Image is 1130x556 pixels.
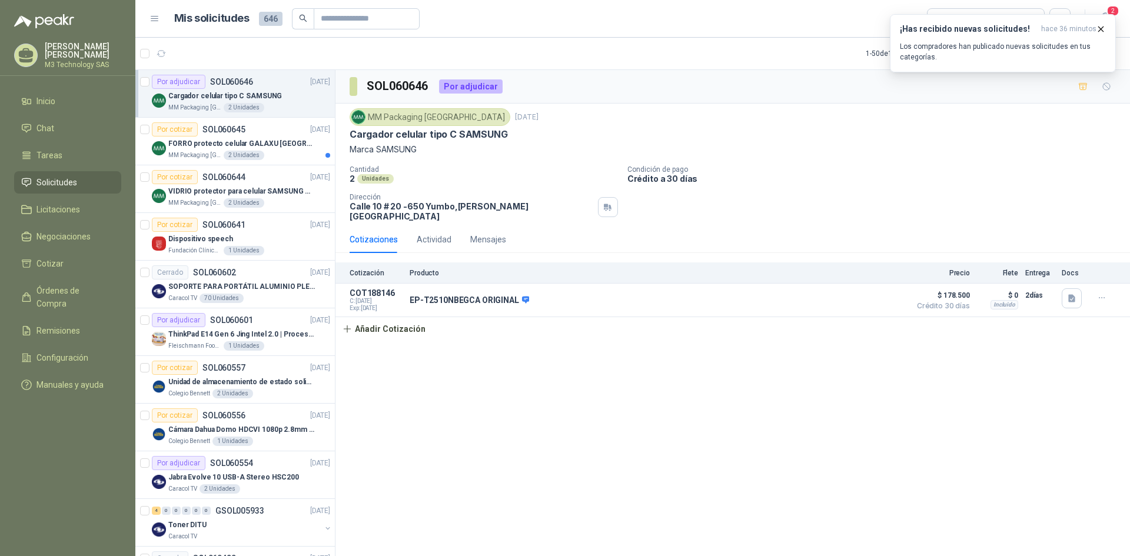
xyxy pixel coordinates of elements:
p: Unidad de almacenamiento de estado solido Marca SK hynix [DATE] NVMe 256GB HFM256GDJTNG-8310A M.2... [168,377,315,388]
a: Por adjudicarSOL060646[DATE] Company LogoCargador celular tipo C SAMSUNGMM Packaging [GEOGRAPHIC_... [135,70,335,118]
span: Órdenes de Compra [36,284,110,310]
div: 1 Unidades [224,341,264,351]
p: Entrega [1025,269,1055,277]
p: ThinkPad E14 Gen 6 Jing Intel 2.0 | Procesador Intel Core Ultra 5 125U ( 12 [168,329,315,340]
p: Docs [1062,269,1085,277]
p: Cargador celular tipo C SAMSUNG [168,91,282,102]
p: Dirección [350,193,593,201]
a: Solicitudes [14,171,121,194]
div: 0 [202,507,211,515]
div: Unidades [357,174,394,184]
div: Por cotizar [152,218,198,232]
p: EP-T2510NBEGCA ORIGINAL [410,295,529,306]
p: [DATE] [310,267,330,278]
a: Remisiones [14,319,121,342]
span: Crédito 30 días [911,302,970,309]
p: Fleischmann Foods S.A. [168,341,221,351]
a: Licitaciones [14,198,121,221]
div: MM Packaging [GEOGRAPHIC_DATA] [350,108,510,126]
p: Colegio Bennett [168,437,210,446]
p: Caracol TV [168,294,197,303]
p: Caracol TV [168,532,197,541]
p: MM Packaging [GEOGRAPHIC_DATA] [168,198,221,208]
p: [DATE] [310,124,330,135]
span: Chat [36,122,54,135]
span: Tareas [36,149,62,162]
div: 0 [172,507,181,515]
div: 70 Unidades [200,294,244,303]
p: Calle 10 # 20 -650 Yumbo , [PERSON_NAME][GEOGRAPHIC_DATA] [350,201,593,221]
p: SOL060557 [202,364,245,372]
p: SOL060602 [193,268,236,277]
div: 0 [182,507,191,515]
span: Solicitudes [36,176,77,189]
p: SOL060646 [210,78,253,86]
p: MM Packaging [GEOGRAPHIC_DATA] [168,151,221,160]
a: Cotizar [14,252,121,275]
img: Company Logo [152,94,166,108]
p: MM Packaging [GEOGRAPHIC_DATA] [168,103,221,112]
span: Inicio [36,95,55,108]
div: 1 Unidades [224,246,264,255]
span: C: [DATE] [350,298,403,305]
p: [DATE] [310,362,330,374]
p: SOL060601 [210,316,253,324]
div: 2 Unidades [224,151,264,160]
span: Negociaciones [36,230,91,243]
p: Marca SAMSUNG [350,143,1116,156]
div: Todas [935,12,959,25]
a: Tareas [14,144,121,167]
div: Incluido [991,300,1018,309]
p: GSOL005933 [215,507,264,515]
div: 2 Unidades [224,198,264,208]
p: SOL060554 [210,459,253,467]
p: Dispositivo speech [168,234,233,245]
h1: Mis solicitudes [174,10,250,27]
a: Chat [14,117,121,139]
h3: ¡Has recibido nuevas solicitudes! [900,24,1036,34]
p: VIDRIO protector para celular SAMSUNG GALAXI A16 5G [168,186,315,197]
p: [DATE] [310,410,330,421]
button: Añadir Cotización [335,317,432,341]
p: [DATE] [310,315,330,326]
span: Licitaciones [36,203,80,216]
div: 2 Unidades [224,103,264,112]
p: 2 días [1025,288,1055,302]
img: Logo peakr [14,14,74,28]
div: Por cotizar [152,170,198,184]
p: [DATE] [310,172,330,183]
p: Cámara Dahua Domo HDCVI 1080p 2.8mm IP67 Led IR 30m mts nocturnos [168,424,315,435]
a: Negociaciones [14,225,121,248]
div: Por cotizar [152,361,198,375]
p: Caracol TV [168,484,197,494]
span: Remisiones [36,324,80,337]
p: 2 [350,174,355,184]
div: 0 [162,507,171,515]
div: 2 Unidades [200,484,240,494]
div: Por cotizar [152,122,198,136]
p: Producto [410,269,904,277]
p: M3 Technology SAS [45,61,121,68]
p: Flete [977,269,1018,277]
div: Por adjudicar [152,456,205,470]
div: 0 [192,507,201,515]
div: 4 [152,507,161,515]
p: Fundación Clínica Shaio [168,246,221,255]
span: 2 [1106,5,1119,16]
p: SOL060644 [202,173,245,181]
h3: SOL060646 [367,77,430,95]
a: CerradoSOL060602[DATE] Company LogoSOPORTE PARA PORTÁTIL ALUMINIO PLEGABLE VTACaracol TV70 Unidades [135,261,335,308]
img: Company Logo [152,189,166,203]
p: Colegio Bennett [168,389,210,398]
p: [DATE] [310,76,330,88]
a: Configuración [14,347,121,369]
div: 1 - 50 de 1275 [866,44,942,63]
p: Los compradores han publicado nuevas solicitudes en tus categorías. [900,41,1106,62]
p: COT188146 [350,288,403,298]
div: Actividad [417,233,451,246]
img: Company Logo [152,522,166,537]
button: ¡Has recibido nuevas solicitudes!hace 36 minutos Los compradores han publicado nuevas solicitudes... [890,14,1116,72]
div: 2 Unidades [212,389,253,398]
a: Por cotizarSOL060557[DATE] Company LogoUnidad de almacenamiento de estado solido Marca SK hynix [... [135,356,335,404]
p: Toner DITU [168,520,207,531]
